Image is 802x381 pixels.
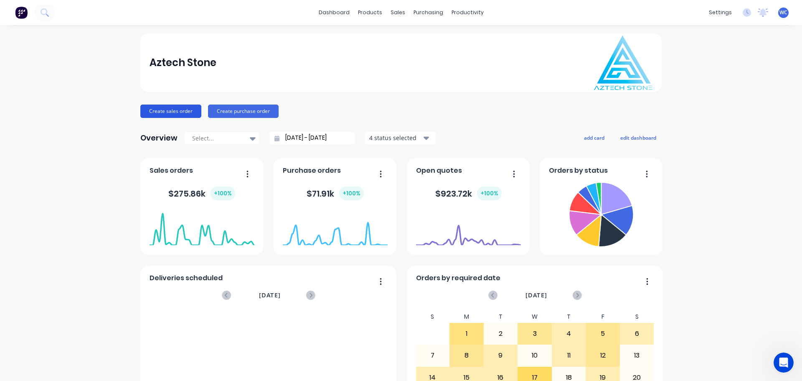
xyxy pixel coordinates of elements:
[150,54,216,71] div: Aztech Stone
[416,311,450,323] div: S
[774,353,794,373] iframe: Intercom live chat
[208,105,279,118] button: Create purchase order
[779,9,787,16] span: WC
[416,273,500,283] span: Orders by required date
[416,345,449,366] div: 7
[484,345,518,366] div: 9
[620,311,654,323] div: S
[484,323,518,344] div: 2
[620,323,654,344] div: 6
[369,133,422,142] div: 4 status selected
[140,105,201,118] button: Create sales order
[354,6,386,19] div: products
[518,345,551,366] div: 10
[409,6,447,19] div: purchasing
[518,311,552,323] div: W
[450,345,483,366] div: 8
[339,187,364,200] div: + 100 %
[615,132,662,143] button: edit dashboard
[620,345,654,366] div: 13
[168,187,235,200] div: $ 275.86k
[549,166,608,176] span: Orders by status
[705,6,736,19] div: settings
[140,130,178,146] div: Overview
[477,187,502,200] div: + 100 %
[594,36,652,90] img: Aztech Stone
[315,6,354,19] a: dashboard
[150,166,193,176] span: Sales orders
[552,323,586,344] div: 4
[15,6,28,19] img: Factory
[586,323,619,344] div: 5
[150,273,223,283] span: Deliveries scheduled
[211,187,235,200] div: + 100 %
[259,291,281,300] span: [DATE]
[484,311,518,323] div: T
[416,166,462,176] span: Open quotes
[586,311,620,323] div: F
[586,345,619,366] div: 12
[447,6,488,19] div: productivity
[450,323,483,344] div: 1
[579,132,610,143] button: add card
[386,6,409,19] div: sales
[307,187,364,200] div: $ 71.91k
[552,345,586,366] div: 11
[525,291,547,300] span: [DATE]
[449,311,484,323] div: M
[518,323,551,344] div: 3
[283,166,341,176] span: Purchase orders
[435,187,502,200] div: $ 923.72k
[365,132,436,144] button: 4 status selected
[552,311,586,323] div: T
